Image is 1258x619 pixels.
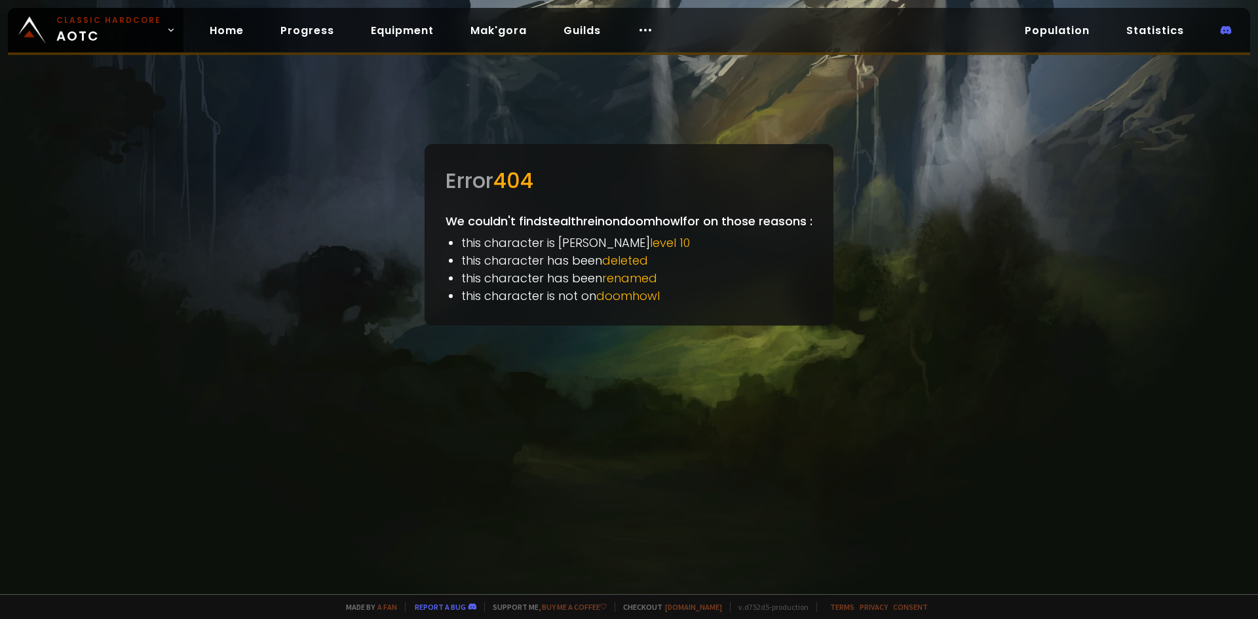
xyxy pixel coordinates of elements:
a: Mak'gora [460,17,537,44]
a: Terms [830,602,854,612]
a: Buy me a coffee [542,602,607,612]
a: Guilds [553,17,611,44]
li: this character is [PERSON_NAME] [461,234,812,252]
a: Progress [270,17,345,44]
a: Report a bug [415,602,466,612]
a: Statistics [1116,17,1194,44]
span: 404 [493,166,533,195]
a: Equipment [360,17,444,44]
a: Home [199,17,254,44]
a: a fan [377,602,397,612]
a: Privacy [860,602,888,612]
span: Checkout [615,602,722,612]
span: level 10 [650,234,690,251]
span: AOTC [56,14,161,46]
li: this character has been [461,252,812,269]
span: doomhowl [596,288,660,304]
a: [DOMAIN_NAME] [665,602,722,612]
a: Classic HardcoreAOTC [8,8,183,52]
li: this character has been [461,269,812,287]
span: renamed [602,270,657,286]
a: Consent [893,602,928,612]
span: Support me, [484,602,607,612]
span: Made by [338,602,397,612]
div: Error [446,165,812,197]
div: We couldn't find stealthrein on doomhowl for on those reasons : [425,144,833,326]
a: Population [1014,17,1100,44]
small: Classic Hardcore [56,14,161,26]
span: deleted [602,252,648,269]
span: v. d752d5 - production [730,602,809,612]
li: this character is not on [461,287,812,305]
